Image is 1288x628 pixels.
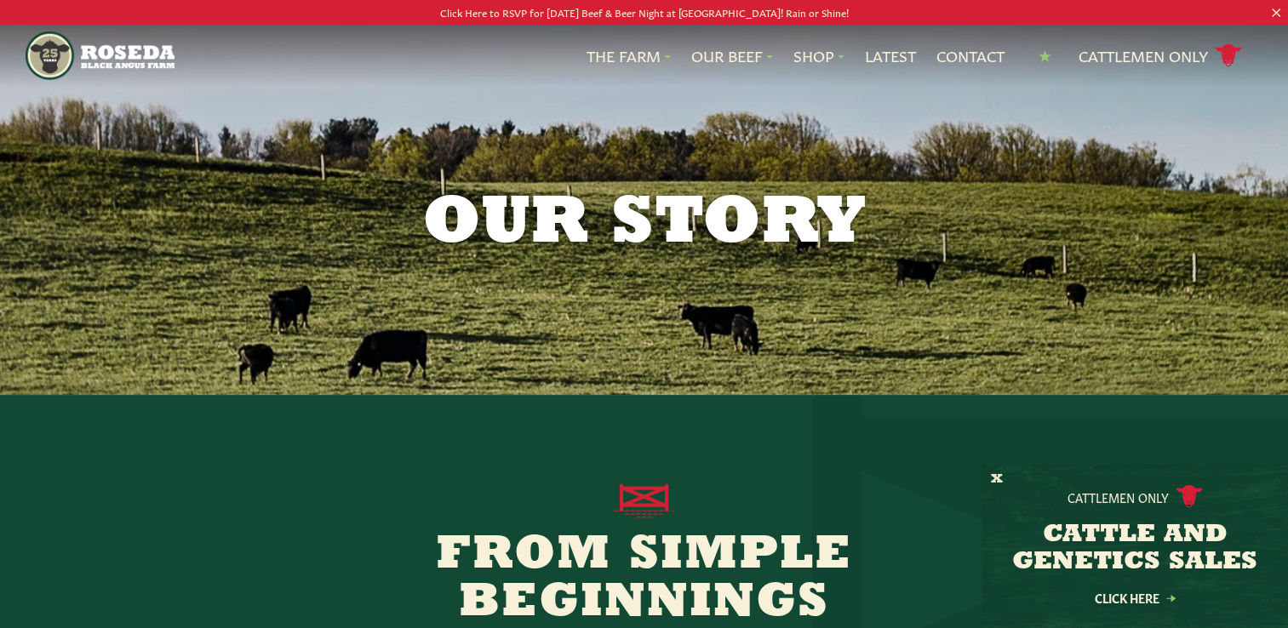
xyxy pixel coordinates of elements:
[1058,592,1211,603] a: Click Here
[991,471,1003,488] button: X
[1003,522,1267,576] h3: CATTLE AND GENETICS SALES
[1079,41,1242,71] a: Cattlemen Only
[318,532,971,627] h2: From Simple Beginnings
[587,45,671,67] a: The Farm
[1176,485,1203,508] img: cattle-icon.svg
[793,45,844,67] a: Shop
[865,45,916,67] a: Latest
[26,31,175,80] img: https://roseda.com/wp-content/uploads/2021/05/roseda-25-header.png
[691,45,773,67] a: Our Beef
[65,3,1224,21] p: Click Here to RSVP for [DATE] Beef & Beer Night at [GEOGRAPHIC_DATA]! Rain or Shine!
[1068,488,1169,505] p: Cattlemen Only
[936,45,1005,67] a: Contact
[209,191,1080,259] h1: Our Story
[26,25,1262,87] nav: Main Navigation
